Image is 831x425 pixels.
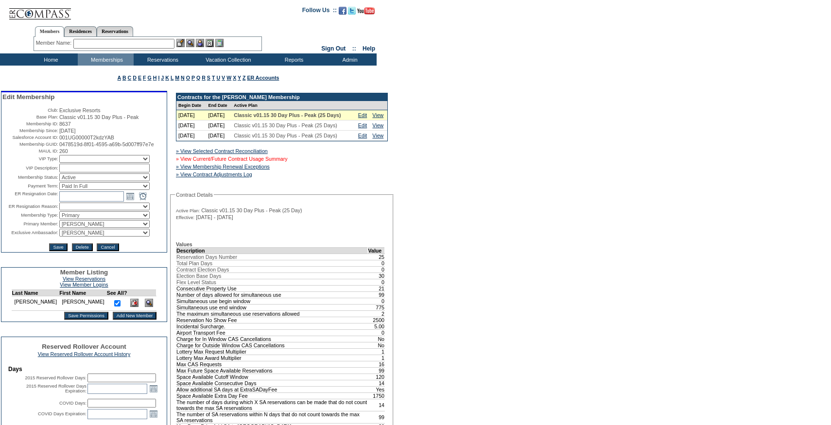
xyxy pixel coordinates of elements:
label: 2015 Reserved Rollover Days Expiration: [26,384,87,393]
td: 0 [368,329,385,336]
span: :: [352,45,356,52]
td: Space Available Consecutive Days [176,380,368,386]
a: K [165,75,169,81]
a: » View Contract Adjustments Log [176,171,252,177]
td: Membership Since: [2,128,58,134]
td: [DATE] [207,120,232,131]
input: Add New Member [113,312,157,320]
span: Edit Membership [2,93,54,101]
td: 99 [368,367,385,374]
td: [DATE] [176,110,207,120]
a: G [147,75,151,81]
td: Base Plan: [2,114,58,120]
td: Consecutive Property Use [176,285,368,291]
input: Delete [72,243,93,251]
a: Open the calendar popup. [148,408,159,419]
td: 2500 [368,317,385,323]
a: View [372,122,383,128]
img: b_edit.gif [176,39,185,47]
td: ER Resignation Reason: [2,203,58,210]
a: » View Membership Renewal Exceptions [176,164,270,170]
legend: Contract Details [175,192,214,198]
a: Reservations [97,26,133,36]
a: H [153,75,157,81]
td: See All? [107,290,127,296]
td: Follow Us :: [302,6,337,17]
span: [DATE] [59,128,76,134]
span: Classic v01.15 30 Day Plus - Peak (25 Day) [201,207,302,213]
a: U [216,75,220,81]
a: D [133,75,137,81]
td: Space Available Cutoff Window [176,374,368,380]
td: Charge for In Window CAS Cancellations [176,336,368,342]
td: Vacation Collection [190,53,265,66]
span: Classic v01.15 30 Day Plus - Peak (25 Days) [234,112,341,118]
span: Active Plan: [176,208,200,214]
td: Lottery Max Award Multiplier [176,355,368,361]
span: Classic v01.15 30 Day Plus - Peak (25 Days) [234,133,337,138]
td: [DATE] [207,131,232,141]
span: 0478519d-8f01-4595-a69b-5d007ff97e7e [59,141,154,147]
span: 260 [59,148,68,154]
td: The maximum simultaneous use reservations allowed [176,310,368,317]
span: Classic v01.15 30 Day Plus - Peak [59,114,138,120]
a: S [207,75,210,81]
td: 16 [368,361,385,367]
td: 99 [368,411,385,423]
td: Reservations [134,53,190,66]
span: Total Plan Days [176,260,212,266]
td: 1 [368,348,385,355]
td: First Name [59,290,107,296]
a: Residences [64,26,97,36]
a: View [372,133,383,138]
span: Effective: [176,215,194,221]
td: No [368,336,385,342]
a: Y [238,75,241,81]
td: Description [176,247,368,254]
td: 14 [368,380,385,386]
td: Reservation No Show Fee [176,317,368,323]
td: Space Available Extra Day Fee [176,392,368,399]
td: 0 [368,260,385,266]
input: Save [49,243,67,251]
td: Exclusive Ambassador: [2,229,58,237]
a: M [175,75,179,81]
a: X [233,75,236,81]
a: R [202,75,206,81]
a: C [128,75,132,81]
td: No [368,342,385,348]
td: Membership ID: [2,121,58,127]
a: Subscribe to our YouTube Channel [357,10,375,16]
a: Edit [358,133,367,138]
td: 14 [368,399,385,411]
td: VIP Type: [2,155,58,163]
td: 99 [368,291,385,298]
td: Membership GUID: [2,141,58,147]
td: Simultaneous use begin window [176,298,368,304]
td: Last Name [12,290,59,296]
a: View Reservations [63,276,105,282]
a: T [212,75,215,81]
span: Reserved Rollover Account [42,343,126,350]
td: [DATE] [176,131,207,141]
a: A [118,75,121,81]
td: Airport Transport Fee [176,329,368,336]
td: 2 [368,310,385,317]
td: VIP Description: [2,164,58,172]
label: 2015 Reserved Rollover Days: [25,375,87,380]
img: Delete [130,299,138,307]
a: Become our fan on Facebook [339,10,346,16]
a: L [171,75,173,81]
a: F [143,75,146,81]
span: 8637 [59,121,71,127]
input: Cancel [97,243,119,251]
a: Edit [358,112,367,118]
a: View Member Logins [60,282,108,288]
span: Member Listing [60,269,108,276]
td: The number of SA reservations within N days that do not count towards the max SA reservations [176,411,368,423]
td: Salesforce Account ID: [2,135,58,140]
td: 0 [368,266,385,272]
span: Flex Level Status [176,279,216,285]
td: [DATE] [176,120,207,131]
td: 0 [368,298,385,304]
